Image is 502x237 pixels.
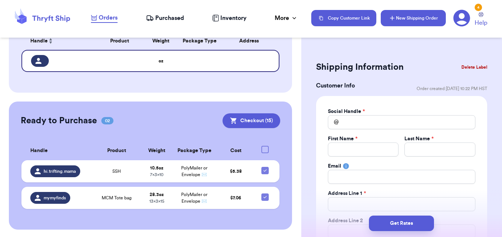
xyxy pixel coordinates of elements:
button: Checkout (15) [223,113,280,128]
strong: oz [159,59,163,63]
label: Email [328,162,341,170]
div: @ [328,115,339,129]
span: 02 [101,117,113,124]
button: Delete Label [458,59,490,75]
th: Product [92,141,142,160]
span: Inventory [220,14,247,23]
span: $ 7.06 [230,196,241,200]
span: PolyMailer or Envelope ✉️ [181,166,207,177]
label: Last Name [404,135,434,142]
h2: Ready to Purchase [21,115,97,127]
h2: Shipping Information [316,61,404,73]
button: Get Rates [369,216,434,231]
th: Product [94,32,146,50]
span: Help [475,18,487,27]
button: Sort ascending [48,37,54,45]
th: Cost [217,141,255,160]
strong: 10.5 oz [150,166,163,170]
span: MCM Tote bag [102,195,132,201]
th: Package Type [176,32,223,50]
th: Package Type [172,141,217,160]
h3: Customer Info [316,81,355,90]
span: Orders [99,13,118,22]
span: mymyfinds [44,195,66,201]
a: Orders [91,13,118,23]
div: 4 [475,4,482,11]
span: 13 x 3 x 15 [149,199,164,203]
label: First Name [328,135,357,142]
span: 7 x 3 x 10 [150,172,163,177]
span: PolyMailer or Envelope ✉️ [181,192,207,203]
button: New Shipping Order [381,10,446,26]
div: More [275,14,298,23]
a: 4 [453,10,470,27]
label: Address Line 1 [328,190,366,197]
span: SSH [112,168,121,174]
span: Handle [30,147,48,155]
th: Weight [142,141,172,160]
label: Social Handle [328,108,365,115]
span: Purchased [155,14,184,23]
th: Address [223,32,280,50]
a: Purchased [146,14,184,23]
span: hi.trifting.mama [44,168,76,174]
span: $ 5.38 [230,169,242,174]
strong: 28.3 oz [150,192,164,197]
button: Copy Customer Link [311,10,376,26]
span: Order created: [DATE] 10:22 PM HST [417,86,487,92]
a: Inventory [212,14,247,23]
a: Help [475,12,487,27]
span: Handle [30,37,48,45]
th: Weight [145,32,176,50]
